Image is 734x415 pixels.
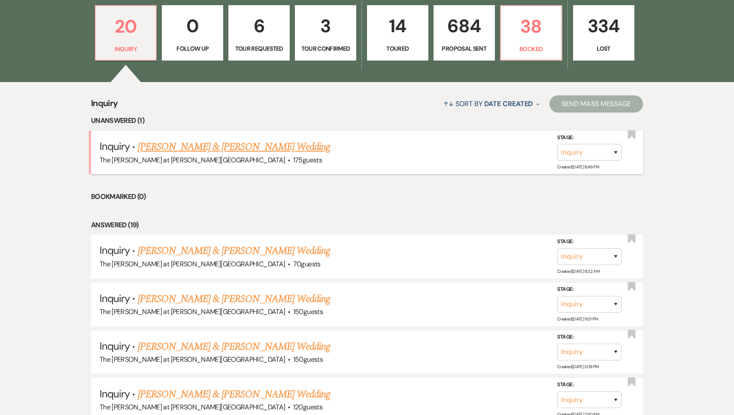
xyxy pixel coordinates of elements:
a: 3Tour Confirmed [295,5,356,61]
span: ↑↓ [443,99,454,108]
span: 175 guests [293,156,322,165]
p: Tour Confirmed [300,44,351,53]
span: Created: [DATE] 11:01 PM [557,316,598,322]
a: [PERSON_NAME] & [PERSON_NAME] Wedding [138,291,330,307]
span: The [PERSON_NAME] at [PERSON_NAME][GEOGRAPHIC_DATA] [100,307,285,316]
a: 684Proposal Sent [434,5,495,61]
a: 14Toured [367,5,428,61]
span: Inquiry [100,387,130,400]
a: [PERSON_NAME] & [PERSON_NAME] Wedding [138,339,330,354]
a: [PERSON_NAME] & [PERSON_NAME] Wedding [138,243,330,259]
label: Stage: [557,133,622,142]
span: Inquiry [100,339,130,353]
span: The [PERSON_NAME] at [PERSON_NAME][GEOGRAPHIC_DATA] [100,156,285,165]
span: Inquiry [91,97,118,115]
label: Stage: [557,285,622,294]
a: 334Lost [573,5,634,61]
p: Tour Requested [234,44,284,53]
span: Inquiry [100,292,130,305]
a: 6Tour Requested [228,5,290,61]
span: 120 guests [293,403,322,412]
span: The [PERSON_NAME] at [PERSON_NAME][GEOGRAPHIC_DATA] [100,403,285,412]
p: 0 [167,12,218,40]
a: 38Booked [500,5,562,61]
span: The [PERSON_NAME] at [PERSON_NAME][GEOGRAPHIC_DATA] [100,259,285,269]
p: Proposal Sent [439,44,489,53]
p: 20 [101,12,151,41]
a: [PERSON_NAME] & [PERSON_NAME] Wedding [138,387,330,402]
label: Stage: [557,237,622,247]
span: 70 guests [293,259,321,269]
li: Bookmarked (0) [91,191,643,202]
p: Booked [506,44,556,54]
p: 38 [506,12,556,41]
li: Unanswered (1) [91,115,643,126]
p: 3 [300,12,351,40]
p: 14 [373,12,423,40]
span: The [PERSON_NAME] at [PERSON_NAME][GEOGRAPHIC_DATA] [100,355,285,364]
span: Inquiry [100,140,130,153]
span: Created: [DATE] 8:46 PM [557,164,599,170]
label: Stage: [557,333,622,342]
span: Date Created [484,99,533,108]
span: 150 guests [293,307,323,316]
button: Sort By Date Created [440,92,543,115]
p: 6 [234,12,284,40]
span: Created: [DATE] 9:32 AM [557,268,599,274]
span: Inquiry [100,244,130,257]
li: Answered (19) [91,220,643,231]
a: 0Follow Up [162,5,223,61]
button: Send Mass Message [549,95,643,113]
a: 20Inquiry [95,5,157,61]
a: [PERSON_NAME] & [PERSON_NAME] Wedding [138,139,330,155]
p: Inquiry [101,44,151,54]
p: Toured [373,44,423,53]
span: Created: [DATE] 12:19 PM [557,364,598,369]
span: 150 guests [293,355,323,364]
p: Lost [579,44,629,53]
p: 334 [579,12,629,40]
p: 684 [439,12,489,40]
label: Stage: [557,380,622,390]
p: Follow Up [167,44,218,53]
